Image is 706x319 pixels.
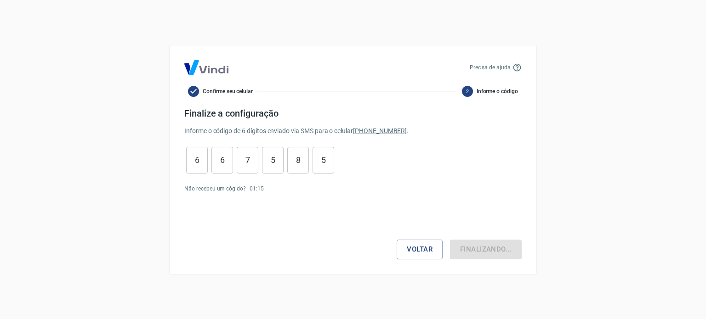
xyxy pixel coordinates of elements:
[250,185,264,193] p: 01 : 15
[184,108,522,119] h4: Finalize a configuração
[477,87,518,95] span: Informe o código
[466,88,469,94] text: 2
[353,127,407,134] tcxspan: Call (47) 98875-8874 via 3CX
[203,87,253,95] span: Confirme seu celular
[397,240,443,259] button: Voltar
[184,185,246,193] p: Não recebeu um cógido?
[184,126,522,136] p: Informe o código de 6 dígitos enviado via SMS para o celular .
[470,63,511,72] p: Precisa de ajuda
[184,60,228,75] img: Logo Vind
